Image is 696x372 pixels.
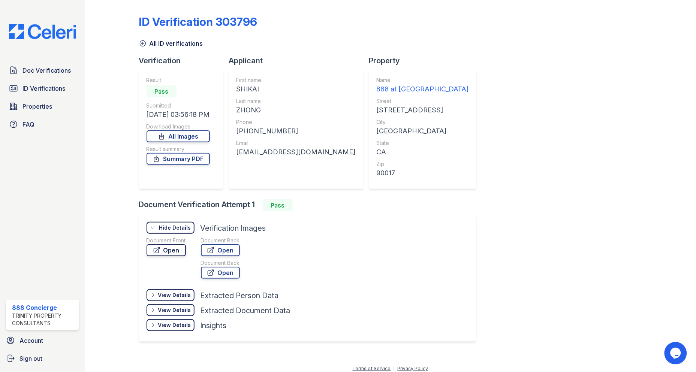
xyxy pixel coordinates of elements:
[147,123,210,130] div: Download Images
[236,105,356,115] div: ZHONG
[3,351,82,366] a: Sign out
[236,76,356,84] div: First name
[147,145,210,153] div: Result summary
[201,267,240,279] a: Open
[139,55,229,66] div: Verification
[6,63,79,78] a: Doc Verifications
[377,168,469,178] div: 90017
[236,139,356,147] div: Email
[12,303,76,312] div: 888 Concierge
[398,366,428,371] a: Privacy Policy
[201,290,279,301] div: Extracted Person Data
[19,336,43,345] span: Account
[22,120,34,129] span: FAQ
[139,15,257,28] div: ID Verification 303796
[201,237,240,244] div: Document Back
[236,84,356,94] div: SHIKAI
[201,223,266,233] div: Verification Images
[147,153,210,165] a: Summary PDF
[158,306,191,314] div: View Details
[147,244,186,256] a: Open
[201,320,227,331] div: Insights
[22,84,65,93] span: ID Verifications
[377,118,469,126] div: City
[236,126,356,136] div: [PHONE_NUMBER]
[201,305,290,316] div: Extracted Document Data
[139,39,203,48] a: All ID verifications
[201,244,240,256] a: Open
[369,55,482,66] div: Property
[3,24,82,39] img: CE_Logo_Blue-a8612792a0a2168367f1c8372b55b34899dd931a85d93a1a3d3e32e68fde9ad4.png
[147,109,210,120] div: [DATE] 03:56:18 PM
[377,105,469,115] div: [STREET_ADDRESS]
[147,237,186,244] div: Document Front
[377,76,469,84] div: Name
[22,66,71,75] span: Doc Verifications
[377,76,469,94] a: Name 888 at [GEOGRAPHIC_DATA]
[158,321,191,329] div: View Details
[236,147,356,157] div: [EMAIL_ADDRESS][DOMAIN_NAME]
[201,259,240,267] div: Document Back
[147,102,210,109] div: Submitted
[665,342,689,365] iframe: chat widget
[12,312,76,327] div: Trinity Property Consultants
[6,81,79,96] a: ID Verifications
[394,366,395,371] div: |
[236,97,356,105] div: Last name
[229,55,369,66] div: Applicant
[139,199,482,211] div: Document Verification Attempt 1
[22,102,52,111] span: Properties
[236,118,356,126] div: Phone
[147,76,210,84] div: Result
[377,139,469,147] div: State
[353,366,391,371] a: Terms of Service
[377,84,469,94] div: 888 at [GEOGRAPHIC_DATA]
[6,117,79,132] a: FAQ
[377,147,469,157] div: CA
[19,354,42,363] span: Sign out
[377,97,469,105] div: Street
[147,130,210,142] a: All Images
[3,333,82,348] a: Account
[147,85,177,97] div: Pass
[159,224,191,232] div: Hide Details
[263,199,293,211] div: Pass
[377,160,469,168] div: Zip
[6,99,79,114] a: Properties
[377,126,469,136] div: [GEOGRAPHIC_DATA]
[158,291,191,299] div: View Details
